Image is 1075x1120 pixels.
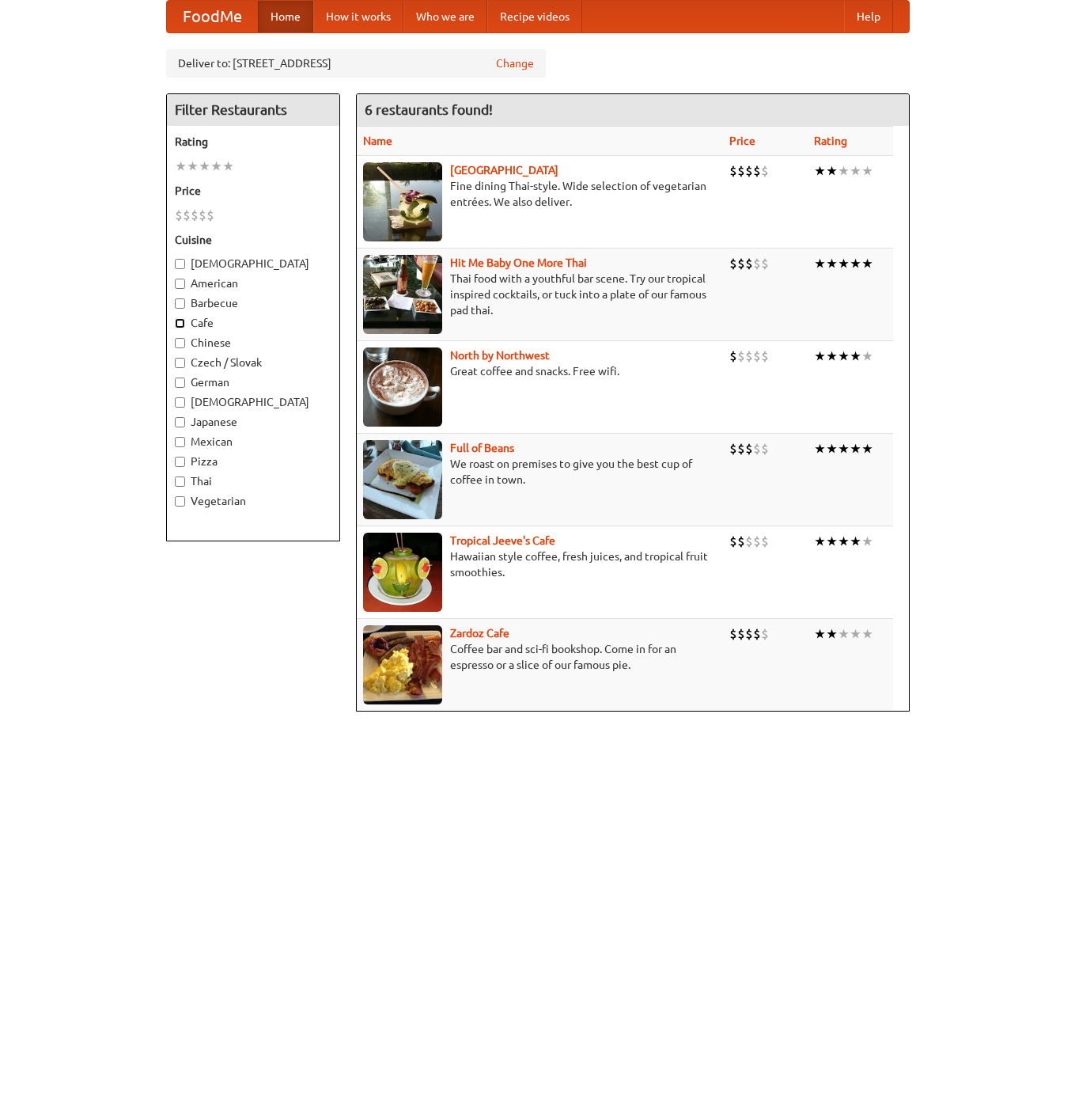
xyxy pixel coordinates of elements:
[450,627,509,640] a: Zardoz Cafe
[737,533,745,550] li: $
[838,533,850,550] li: ★
[175,232,331,248] h5: Cuisine
[167,1,258,32] a: FoodMe
[363,178,717,210] p: Fine dining Thai-style. Wide selection of vegetarian entrées. We also deliver.
[844,1,893,32] a: Help
[814,255,826,272] li: ★
[175,338,185,348] input: Chinese
[191,207,199,224] li: $
[850,162,861,180] li: ★
[753,440,761,457] li: $
[826,162,838,180] li: ★
[838,625,850,643] li: ★
[363,135,392,147] a: Name
[814,440,826,457] li: ★
[365,102,493,117] ng-pluralize: 6 restaurants found!
[363,347,442,427] img: north.jpg
[450,164,558,177] a: [GEOGRAPHIC_DATA]
[861,625,873,643] li: ★
[814,135,847,147] a: Rating
[175,378,185,388] input: German
[175,183,331,199] h5: Price
[826,255,838,272] li: ★
[737,255,745,272] li: $
[222,158,234,175] li: ★
[745,440,753,457] li: $
[850,255,861,272] li: ★
[753,162,761,180] li: $
[838,255,850,272] li: ★
[363,456,717,488] p: We roast on premises to give you the best cup of coffee in town.
[737,625,745,643] li: $
[175,374,331,390] label: German
[450,349,550,362] a: North by Northwest
[745,625,753,643] li: $
[761,625,769,643] li: $
[850,533,861,550] li: ★
[199,207,206,224] li: $
[826,533,838,550] li: ★
[313,1,403,32] a: How it works
[363,363,717,379] p: Great coffee and snacks. Free wifi.
[850,440,861,457] li: ★
[761,533,769,550] li: $
[838,347,850,365] li: ★
[861,162,873,180] li: ★
[199,158,210,175] li: ★
[745,162,753,180] li: $
[737,162,745,180] li: $
[175,295,331,311] label: Barbecue
[745,347,753,365] li: $
[175,476,185,487] input: Thai
[487,1,582,32] a: Recipe videos
[729,440,737,457] li: $
[753,347,761,365] li: $
[729,347,737,365] li: $
[826,347,838,365] li: ★
[175,394,331,410] label: [DEMOGRAPHIC_DATA]
[175,397,185,408] input: [DEMOGRAPHIC_DATA]
[175,496,185,507] input: Vegetarian
[861,255,873,272] li: ★
[175,473,331,489] label: Thai
[175,493,331,509] label: Vegetarian
[850,625,861,643] li: ★
[737,440,745,457] li: $
[838,440,850,457] li: ★
[175,256,331,271] label: [DEMOGRAPHIC_DATA]
[861,347,873,365] li: ★
[175,158,187,175] li: ★
[450,534,555,547] a: Tropical Jeeve's Cafe
[761,347,769,365] li: $
[403,1,487,32] a: Who we are
[450,442,514,454] a: Full of Beans
[861,440,873,457] li: ★
[175,457,185,467] input: Pizza
[814,347,826,365] li: ★
[175,437,185,447] input: Mexican
[175,315,331,331] label: Cafe
[175,355,331,370] label: Czech / Slovak
[737,347,745,365] li: $
[450,256,587,269] a: Hit Me Baby One More Thai
[826,625,838,643] li: ★
[814,625,826,643] li: ★
[729,625,737,643] li: $
[258,1,313,32] a: Home
[826,440,838,457] li: ★
[175,298,185,309] input: Barbecue
[175,358,185,368] input: Czech / Slovak
[761,162,769,180] li: $
[206,207,214,224] li: $
[175,434,331,450] label: Mexican
[745,533,753,550] li: $
[175,318,185,328] input: Cafe
[363,641,717,673] p: Coffee bar and sci-fi bookshop. Come in for an espresso or a slice of our famous pie.
[210,158,222,175] li: ★
[729,135,755,147] a: Price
